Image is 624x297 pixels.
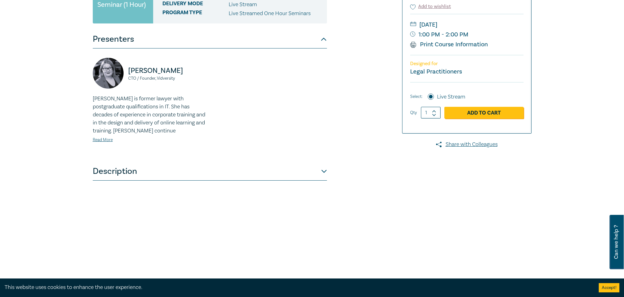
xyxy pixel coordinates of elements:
small: Legal Practitioners [410,68,462,76]
div: This website uses cookies to enhance the user experience. [5,283,589,291]
small: Seminar (1 Hour) [97,2,146,8]
label: Qty [410,109,417,116]
p: Designed for [410,61,524,67]
a: Print Course Information [410,40,488,48]
label: Live Stream [437,93,465,101]
a: Read More [93,137,113,143]
button: Description [93,162,327,181]
span: Select: [410,93,422,100]
span: Can we help ? [613,219,619,266]
p: [PERSON_NAME] [128,66,206,76]
a: Share with Colleagues [402,140,532,148]
span: Program type [162,10,229,18]
span: Delivery Mode [162,1,229,9]
small: [DATE] [410,20,524,30]
img: https://s3.ap-southeast-2.amazonaws.com/leo-cussen-store-production-content/Contacts/Natalie%20Wi... [93,58,124,89]
a: Add to Cart [444,107,524,119]
button: Add to wishlist [410,3,451,10]
button: Presenters [93,30,327,48]
p: Live Streamed One Hour Seminars [229,10,311,18]
span: Live Stream [229,1,257,8]
small: 1:00 PM - 2:00 PM [410,30,524,40]
small: CTO / Founder, Vidversity [128,76,206,81]
button: Accept cookies [599,283,619,292]
p: [PERSON_NAME] is former lawyer with postgraduate qualifications in IT. She has decades of experie... [93,95,206,135]
input: 1 [421,107,441,119]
